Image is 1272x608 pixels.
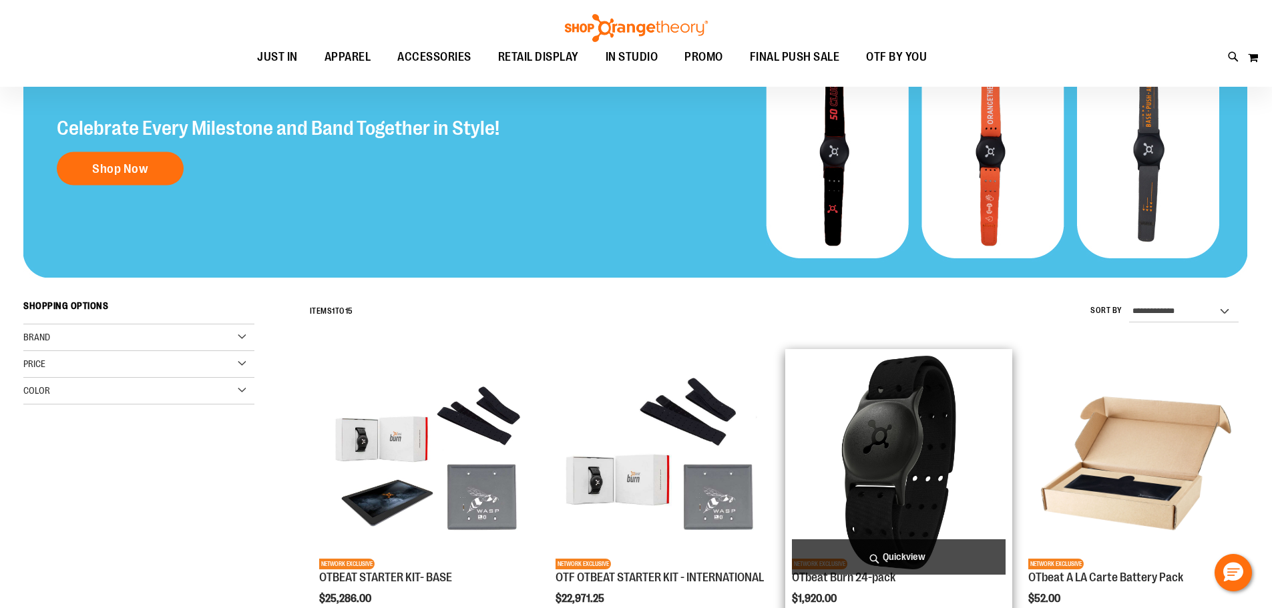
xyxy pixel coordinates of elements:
[792,571,895,584] a: OTbeat Burn 24-pack
[23,332,50,342] span: Brand
[866,42,927,72] span: OTF BY YOU
[792,593,839,605] span: $1,920.00
[332,306,335,316] span: 1
[319,356,533,571] a: OTBEAT STARTER KIT- BASENETWORK EXCLUSIVE
[556,559,611,569] span: NETWORK EXCLUSIVE
[1028,593,1062,605] span: $52.00
[606,42,658,72] span: IN STUDIO
[325,42,371,72] span: APPAREL
[345,306,353,316] span: 15
[23,294,254,324] strong: Shopping Options
[498,42,579,72] span: RETAIL DISPLAY
[92,161,148,176] span: Shop Now
[1028,559,1084,569] span: NETWORK EXCLUSIVE
[57,151,184,185] a: Shop Now
[556,593,606,605] span: $22,971.25
[310,301,353,322] h2: Items to
[1215,554,1252,591] button: Hello, have a question? Let’s chat.
[244,42,311,73] a: JUST IN
[792,356,1006,569] img: OTbeat Burn 24-pack
[684,42,723,72] span: PROMO
[23,385,50,396] span: Color
[853,42,940,73] a: OTF BY YOU
[319,571,452,584] a: OTBEAT STARTER KIT- BASE
[384,42,485,73] a: ACCESSORIES
[397,42,471,72] span: ACCESSORIES
[1028,356,1242,571] a: Product image for OTbeat A LA Carte Battery PackNETWORK EXCLUSIVE
[311,42,385,73] a: APPAREL
[319,356,533,569] img: OTBEAT STARTER KIT- BASE
[556,356,769,571] a: OTF OTBEAT STARTER KIT - INTERNATIONALNETWORK EXCLUSIVE
[792,356,1006,571] a: OTbeat Burn 24-packNETWORK EXCLUSIVE
[23,358,45,369] span: Price
[592,42,672,72] a: IN STUDIO
[556,571,764,584] a: OTF OTBEAT STARTER KIT - INTERNATIONAL
[671,42,736,73] a: PROMO
[1028,571,1183,584] a: OTbeat A LA Carte Battery Pack
[319,593,373,605] span: $25,286.00
[257,42,298,72] span: JUST IN
[485,42,592,73] a: RETAIL DISPLAY
[556,356,769,569] img: OTF OTBEAT STARTER KIT - INTERNATIONAL
[750,42,840,72] span: FINAL PUSH SALE
[1028,356,1242,569] img: Product image for OTbeat A LA Carte Battery Pack
[1090,305,1122,316] label: Sort By
[57,117,499,138] h2: Celebrate Every Milestone and Band Together in Style!
[792,539,1006,575] a: Quickview
[736,42,853,73] a: FINAL PUSH SALE
[563,14,710,42] img: Shop Orangetheory
[319,559,375,569] span: NETWORK EXCLUSIVE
